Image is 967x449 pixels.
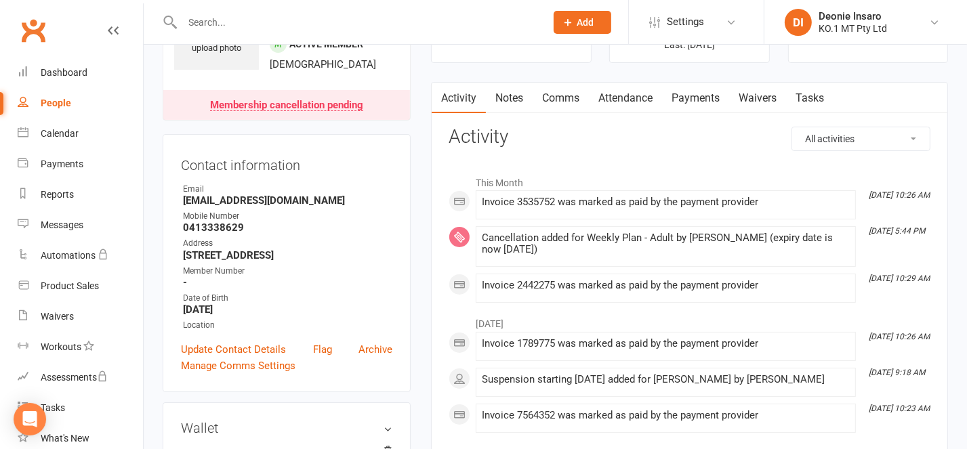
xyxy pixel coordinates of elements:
[869,226,925,236] i: [DATE] 5:44 PM
[589,83,662,114] a: Attendance
[183,221,392,234] strong: 0413338629
[41,250,96,261] div: Automations
[482,374,850,385] div: Suspension starting [DATE] added for [PERSON_NAME] by [PERSON_NAME]
[41,433,89,444] div: What's New
[178,13,536,32] input: Search...
[819,10,887,22] div: Deonie Insaro
[313,341,332,358] a: Flag
[41,98,71,108] div: People
[785,9,812,36] div: DI
[183,319,392,332] div: Location
[482,410,850,421] div: Invoice 7564352 was marked as paid by the payment provider
[482,280,850,291] div: Invoice 2442275 was marked as paid by the payment provider
[16,14,50,47] a: Clubworx
[482,338,850,349] div: Invoice 1789775 was marked as paid by the payment provider
[183,210,392,223] div: Mobile Number
[729,83,786,114] a: Waivers
[181,152,392,173] h3: Contact information
[183,194,392,207] strong: [EMAIL_ADDRESS][DOMAIN_NAME]
[14,403,46,435] div: Open Intercom Messenger
[869,404,930,413] i: [DATE] 10:23 AM
[41,219,83,230] div: Messages
[41,280,99,291] div: Product Sales
[183,276,392,288] strong: -
[482,232,850,255] div: Cancellation added for Weekly Plan - Adult by [PERSON_NAME] (expiry date is now [DATE])
[183,303,392,316] strong: [DATE]
[18,301,143,332] a: Waivers
[18,393,143,423] a: Tasks
[181,341,286,358] a: Update Contact Details
[270,58,376,70] span: [DEMOGRAPHIC_DATA]
[449,169,930,190] li: This Month
[486,83,533,114] a: Notes
[667,7,704,37] span: Settings
[869,332,930,341] i: [DATE] 10:26 AM
[181,358,295,374] a: Manage Comms Settings
[18,88,143,119] a: People
[181,421,392,435] h3: Wallet
[41,67,87,78] div: Dashboard
[41,311,74,322] div: Waivers
[482,196,850,208] div: Invoice 3535752 was marked as paid by the payment provider
[41,372,108,383] div: Assessments
[18,271,143,301] a: Product Sales
[41,402,65,413] div: Tasks
[41,189,74,200] div: Reports
[554,11,611,34] button: Add
[183,265,392,278] div: Member Number
[577,17,594,28] span: Add
[210,100,363,111] div: Membership cancellation pending
[18,149,143,179] a: Payments
[449,127,930,148] h3: Activity
[183,183,392,196] div: Email
[358,341,392,358] a: Archive
[18,332,143,362] a: Workouts
[18,179,143,210] a: Reports
[869,368,925,377] i: [DATE] 9:18 AM
[41,341,81,352] div: Workouts
[533,83,589,114] a: Comms
[183,237,392,250] div: Address
[41,128,79,139] div: Calendar
[18,119,143,149] a: Calendar
[432,83,486,114] a: Activity
[18,362,143,393] a: Assessments
[41,158,83,169] div: Payments
[869,274,930,283] i: [DATE] 10:29 AM
[18,58,143,88] a: Dashboard
[183,292,392,305] div: Date of Birth
[786,83,834,114] a: Tasks
[18,240,143,271] a: Automations
[18,210,143,240] a: Messages
[819,22,887,35] div: KO.1 MT Pty Ltd
[662,83,729,114] a: Payments
[183,249,392,261] strong: [STREET_ADDRESS]
[449,309,930,331] li: [DATE]
[869,190,930,200] i: [DATE] 10:26 AM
